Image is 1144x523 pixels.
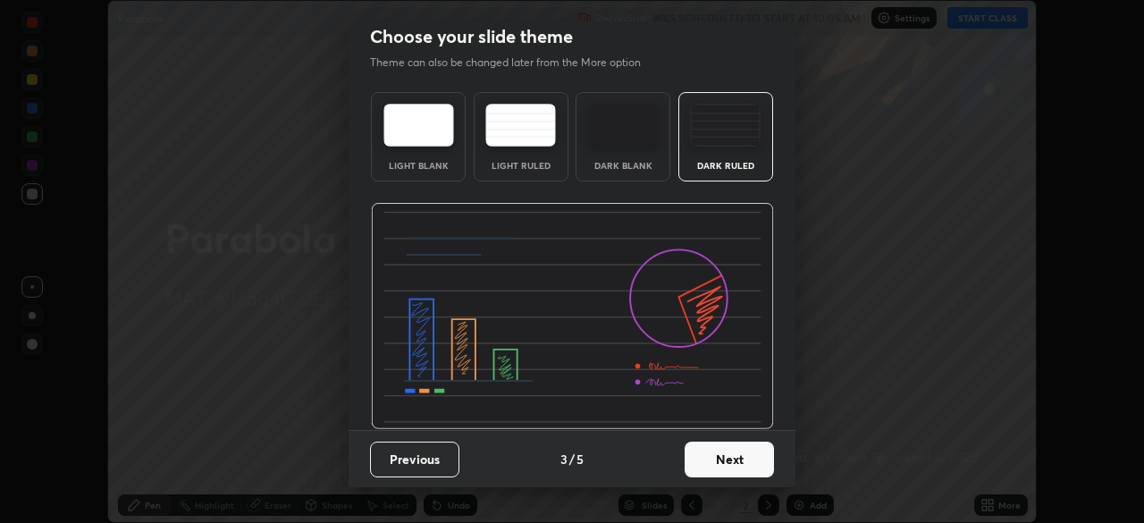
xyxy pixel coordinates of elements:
div: Light Ruled [485,161,557,170]
img: darkRuledThemeBanner.864f114c.svg [371,203,774,430]
button: Next [685,442,774,477]
h4: 3 [560,450,568,468]
button: Previous [370,442,459,477]
div: Light Blank [383,161,454,170]
div: Dark Blank [587,161,659,170]
img: lightRuledTheme.5fabf969.svg [485,104,556,147]
p: Theme can also be changed later from the More option [370,55,660,71]
img: darkTheme.f0cc69e5.svg [588,104,659,147]
div: Dark Ruled [690,161,761,170]
img: darkRuledTheme.de295e13.svg [690,104,761,147]
img: lightTheme.e5ed3b09.svg [383,104,454,147]
h4: / [569,450,575,468]
h4: 5 [576,450,584,468]
h2: Choose your slide theme [370,25,573,48]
